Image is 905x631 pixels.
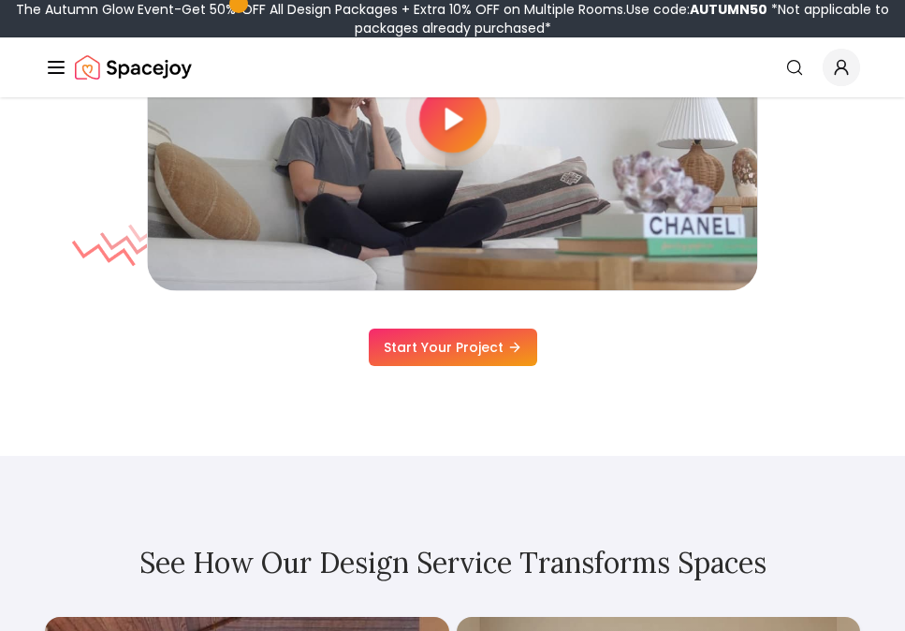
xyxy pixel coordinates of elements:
[75,49,192,86] a: Spacejoy
[369,329,537,366] a: Start Your Project
[75,49,192,86] img: Spacejoy Logo
[45,546,860,580] h2: See How Our Design Service Transforms Spaces
[45,37,860,97] nav: Global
